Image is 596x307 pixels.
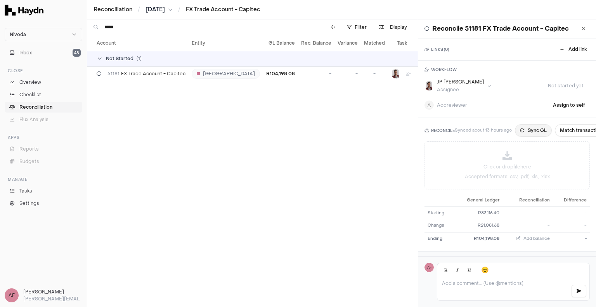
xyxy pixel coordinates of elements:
div: Manage [5,173,82,186]
p: Synced about 13 hours ago [455,127,512,134]
a: Reconciliation [94,6,132,14]
span: - [355,71,358,77]
a: Overview [5,77,82,88]
button: JP SmitJP [PERSON_NAME]Assignee [424,79,491,93]
a: Reconciliation [5,102,82,113]
span: / [136,5,142,13]
nav: breadcrumb [94,6,260,14]
span: Add balance [523,236,550,241]
h3: [PERSON_NAME] [23,288,82,295]
th: Entity [189,35,263,51]
span: AF [5,288,19,302]
button: Display [374,21,412,33]
span: - [373,71,376,77]
div: JP [PERSON_NAME] [437,79,484,85]
th: Matched [361,35,388,51]
div: R83,116.40 [457,210,499,217]
div: Apps [5,131,82,144]
th: Task [388,35,422,51]
span: Tasks [19,187,32,194]
button: Budgets [5,156,82,167]
button: Addreviewer [424,101,467,110]
th: Variance [334,35,361,51]
button: Add balance [516,236,550,242]
span: - [585,236,587,241]
span: Settings [19,200,39,207]
span: Reports [19,146,39,153]
span: AF [424,263,434,272]
div: Assignee [437,87,484,93]
th: Account [87,35,189,51]
div: [GEOGRAPHIC_DATA] [192,69,260,79]
td: Starting [424,206,454,219]
span: Budgets [19,158,39,165]
button: Bold (Ctrl+B) [440,265,451,276]
td: Change [424,219,454,232]
span: Filter [355,24,367,30]
span: Add reviewer [437,102,467,108]
button: Filter [342,21,371,33]
a: FX Trade Account - Capitec [186,6,260,14]
div: R21,081.68 [457,222,499,229]
span: [DATE] [146,6,165,14]
span: Flux Analysis [19,116,49,123]
th: Difference [553,194,590,206]
h1: Reconcile 51181 FX Trade Account - Capitec [432,24,569,33]
span: - [547,222,550,228]
p: Click or drop file here [483,163,531,170]
th: Reconciliation [502,194,553,206]
span: Not started yet [542,83,590,89]
button: Assign to self [548,99,590,111]
span: 51181 [107,71,120,77]
span: Not Started [106,56,133,62]
span: Reconciliation [19,104,52,111]
span: - [584,210,587,216]
span: ( 1 ) [137,56,142,62]
a: Tasks [5,186,82,196]
button: Sync GL [515,124,552,137]
span: / [177,5,182,13]
span: - [329,71,331,77]
span: Nivoda [10,31,26,38]
span: - [584,222,587,228]
span: FX Trade Account - Capitec [107,71,185,77]
a: Checklist [5,89,82,100]
button: Underline (Ctrl+U) [464,265,475,276]
td: Ending [424,232,454,245]
a: Settings [5,198,82,209]
h3: RECONCILE [424,128,455,134]
button: [DATE] [146,6,173,14]
p: [PERSON_NAME][EMAIL_ADDRESS][DOMAIN_NAME] [23,295,82,302]
button: Nivoda [5,28,82,41]
button: Add link [557,45,590,54]
td: R104,198.08 [263,66,298,81]
button: Inbox48 [5,47,82,58]
img: JP Smit [391,69,400,78]
span: Checklist [19,91,41,98]
span: 😊 [481,265,489,275]
img: Haydn Logo [5,5,43,16]
span: - [547,210,550,216]
div: R104,198.08 [457,236,499,242]
button: Flux Analysis [5,114,82,125]
button: 😊 [480,265,490,276]
span: Inbox [19,49,32,56]
img: JP Smit [424,81,434,90]
button: Reports [5,144,82,154]
span: Overview [19,79,41,86]
h3: WORKFLOW [424,67,590,73]
p: Accepted formats: .csv, .pdf, .xls, .xlsx [465,173,550,180]
h3: LINKS ( 0 ) [424,47,449,52]
button: Italic (Ctrl+I) [452,265,463,276]
a: FX Trade Account - Capitec [186,6,260,13]
div: Close [5,64,82,77]
th: Rec. Balance [298,35,334,51]
th: General Ledger [454,194,502,206]
th: GL Balance [263,35,298,51]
